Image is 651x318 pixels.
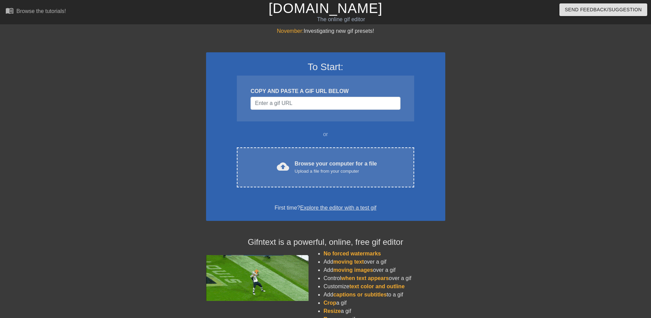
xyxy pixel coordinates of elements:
[277,28,303,34] span: November:
[333,267,373,273] span: moving images
[559,3,647,16] button: Send Feedback/Suggestion
[277,160,289,173] span: cloud_upload
[250,87,400,95] div: COPY AND PASTE A GIF URL BELOW
[324,291,445,299] li: Add to a gif
[295,160,377,175] div: Browse your computer for a file
[324,282,445,291] li: Customize
[324,307,445,315] li: a gif
[333,259,364,265] span: moving text
[215,61,436,73] h3: To Start:
[341,275,389,281] span: when text appears
[206,27,445,35] div: Investigating new gif presets!
[250,97,400,110] input: Username
[324,300,336,306] span: Crop
[16,8,66,14] div: Browse the tutorials!
[324,274,445,282] li: Control over a gif
[220,15,462,24] div: The online gif editor
[269,1,382,16] a: [DOMAIN_NAME]
[206,255,309,301] img: football_small.gif
[295,168,377,175] div: Upload a file from your computer
[324,266,445,274] li: Add over a gif
[5,6,66,17] a: Browse the tutorials!
[224,130,428,138] div: or
[215,204,436,212] div: First time?
[300,205,376,211] a: Explore the editor with a test gif
[333,292,386,297] span: captions or subtitles
[206,237,445,247] h4: Gifntext is a powerful, online, free gif editor
[324,308,341,314] span: Resize
[5,6,14,15] span: menu_book
[349,283,405,289] span: text color and outline
[324,299,445,307] li: a gif
[324,258,445,266] li: Add over a gif
[324,251,381,256] span: No forced watermarks
[565,5,642,14] span: Send Feedback/Suggestion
